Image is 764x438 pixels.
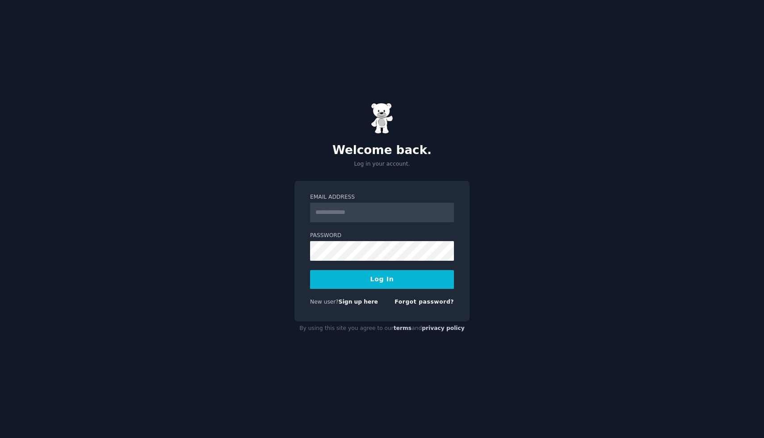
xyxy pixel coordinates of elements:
h2: Welcome back. [294,143,470,158]
a: terms [394,325,411,331]
label: Password [310,232,454,240]
button: Log In [310,270,454,289]
span: New user? [310,299,339,305]
a: Forgot password? [395,299,454,305]
p: Log in your account. [294,160,470,168]
label: Email Address [310,193,454,201]
div: By using this site you agree to our and [294,321,470,336]
a: privacy policy [422,325,465,331]
a: Sign up here [339,299,378,305]
img: Gummy Bear [371,103,393,134]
